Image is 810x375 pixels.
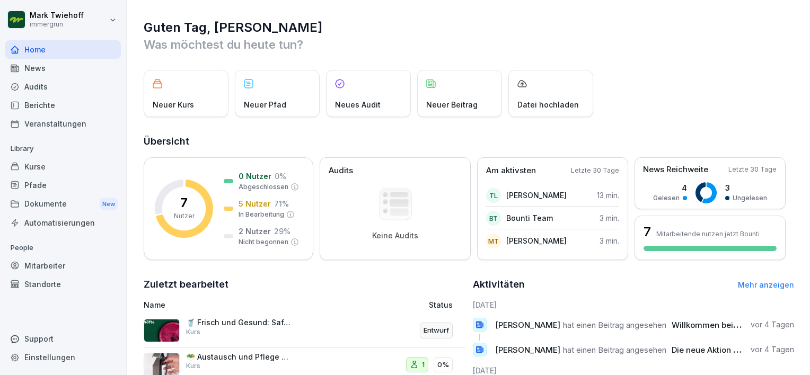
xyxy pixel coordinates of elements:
a: News [5,59,121,77]
div: MT [486,234,501,248]
p: 1 [422,360,425,370]
p: Datei hochladen [517,99,579,110]
p: 0% [437,360,449,370]
span: [PERSON_NAME] [495,345,560,355]
p: Neuer Kurs [153,99,194,110]
a: 🥤 Frisch und Gesund: Saftzubereitung bei immergrünKursEntwurf [144,314,465,348]
p: vor 4 Tagen [751,344,794,355]
a: Automatisierungen [5,213,121,232]
p: Name [144,299,341,310]
p: Mark Twiehoff [30,11,84,20]
a: Audits [5,77,121,96]
p: Was möchtest du heute tun? [144,36,794,53]
p: Library [5,140,121,157]
a: Mehr anzeigen [738,280,794,289]
a: Berichte [5,96,121,114]
p: Audits [329,165,353,177]
h2: Aktivitäten [473,277,525,292]
p: 🥗 Austausch und Pflege von Saladetten-Dichtungen [186,352,292,362]
span: [PERSON_NAME] [495,320,560,330]
p: Kurs [186,361,200,371]
span: hat einen Beitrag angesehen [563,320,666,330]
p: Status [429,299,453,310]
p: Neuer Pfad [244,99,286,110]
p: Nutzer [174,211,195,221]
p: 0 % [275,171,286,182]
p: Abgeschlossen [239,182,288,192]
p: In Bearbeitung [239,210,284,219]
p: Keine Audits [372,231,418,240]
h6: [DATE] [473,299,795,310]
h2: Übersicht [144,134,794,149]
p: Neues Audit [335,99,381,110]
a: Pfade [5,176,121,194]
div: New [100,198,118,210]
p: 71 % [274,198,289,209]
img: ihtmn1velqizc1io379z6vw2.png [144,319,180,342]
p: 3 min. [600,235,619,246]
a: DokumenteNew [5,194,121,214]
p: Letzte 30 Tage [728,165,777,174]
div: TL [486,188,501,203]
p: Nicht begonnen [239,237,288,247]
p: 3 min. [600,212,619,224]
p: 🥤 Frisch und Gesund: Saftzubereitung bei immergrün [186,318,292,327]
a: Home [5,40,121,59]
a: Standorte [5,275,121,293]
div: Dokumente [5,194,121,214]
p: Entwurf [424,325,449,336]
p: 2 Nutzer [239,226,271,237]
p: 3 [725,182,767,193]
h2: Zuletzt bearbeitet [144,277,465,292]
h3: 7 [644,223,651,241]
p: [PERSON_NAME] [506,190,567,201]
p: Neuer Beitrag [426,99,478,110]
p: 13 min. [597,190,619,201]
h1: Guten Tag, [PERSON_NAME] [144,19,794,36]
a: Kurse [5,157,121,176]
p: 4 [653,182,687,193]
p: Gelesen [653,193,680,203]
span: hat einen Beitrag angesehen [563,345,666,355]
p: Ungelesen [733,193,767,203]
p: Kurs [186,327,200,337]
p: immergrün [30,21,84,28]
p: People [5,239,121,256]
p: News Reichweite [643,164,708,176]
p: 29 % [274,226,290,237]
div: Support [5,329,121,348]
a: Einstellungen [5,348,121,367]
p: [PERSON_NAME] [506,235,567,246]
p: 0 Nutzer [239,171,271,182]
p: Mitarbeitende nutzen jetzt Bounti [656,230,760,238]
p: 5 Nutzer [239,198,271,209]
p: Letzte 30 Tage [571,166,619,175]
a: Mitarbeiter [5,256,121,275]
a: Veranstaltungen [5,114,121,133]
p: 7 [180,197,188,209]
p: vor 4 Tagen [751,319,794,330]
p: Am aktivsten [486,165,536,177]
div: BT [486,211,501,226]
p: Bounti Team [506,212,553,224]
